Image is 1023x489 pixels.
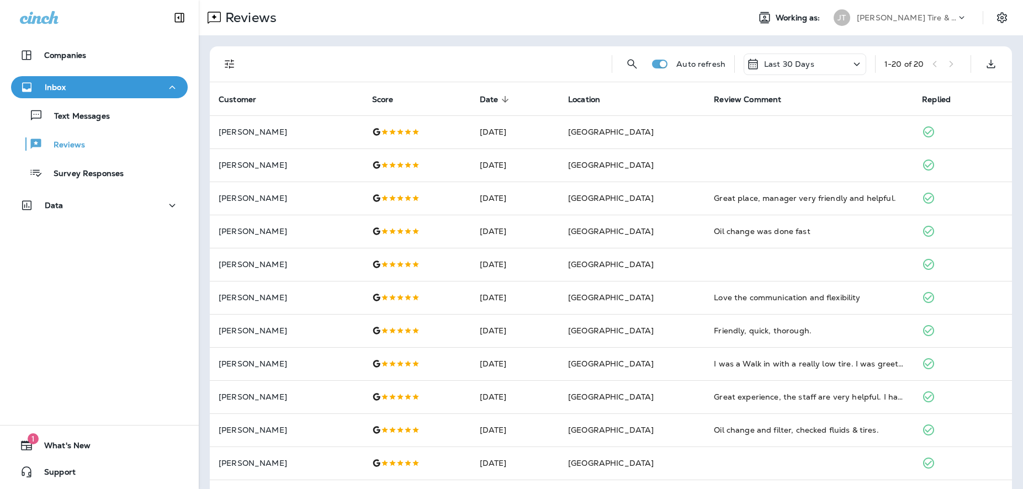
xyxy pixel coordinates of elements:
button: Survey Responses [11,161,188,184]
span: Working as: [776,13,823,23]
span: 1 [28,433,39,444]
div: Friendly, quick, thorough. [714,325,904,336]
button: Filters [219,53,241,75]
span: Location [568,94,614,104]
span: Replied [922,94,965,104]
p: [PERSON_NAME] [219,194,354,203]
span: [GEOGRAPHIC_DATA] [568,127,654,137]
span: [GEOGRAPHIC_DATA] [568,259,654,269]
span: [GEOGRAPHIC_DATA] [568,458,654,468]
button: Export as CSV [980,53,1002,75]
p: [PERSON_NAME] [219,359,354,368]
p: [PERSON_NAME] [219,260,354,269]
p: Auto refresh [676,60,725,68]
span: Date [480,95,499,104]
span: [GEOGRAPHIC_DATA] [568,160,654,170]
p: [PERSON_NAME] [219,326,354,335]
td: [DATE] [471,281,559,314]
p: Inbox [45,83,66,92]
td: [DATE] [471,115,559,148]
p: Reviews [221,9,277,26]
td: [DATE] [471,447,559,480]
p: Survey Responses [43,169,124,179]
p: Reviews [43,140,85,151]
td: [DATE] [471,413,559,447]
span: Support [33,467,76,481]
p: [PERSON_NAME] [219,127,354,136]
span: Replied [922,95,951,104]
span: [GEOGRAPHIC_DATA] [568,326,654,336]
p: [PERSON_NAME] [219,227,354,236]
div: Great experience, the staff are very helpful. I had a set of tires replace, the time was quick an... [714,391,904,402]
td: [DATE] [471,347,559,380]
p: [PERSON_NAME] [219,392,354,401]
p: Text Messages [43,111,110,122]
button: Inbox [11,76,188,98]
div: Love the communication and flexibility [714,292,904,303]
td: [DATE] [471,215,559,248]
span: [GEOGRAPHIC_DATA] [568,425,654,435]
td: [DATE] [471,182,559,215]
p: Last 30 Days [764,60,814,68]
span: Review Comment [714,95,781,104]
span: Date [480,94,513,104]
div: 1 - 20 of 20 [884,60,924,68]
div: Oil change was done fast [714,226,904,237]
p: [PERSON_NAME] [219,293,354,302]
p: [PERSON_NAME] Tire & Auto [857,13,956,22]
span: Score [372,95,394,104]
p: Data [45,201,63,210]
button: Reviews [11,132,188,156]
p: [PERSON_NAME] [219,426,354,434]
td: [DATE] [471,248,559,281]
button: Text Messages [11,104,188,127]
button: Collapse Sidebar [164,7,195,29]
span: [GEOGRAPHIC_DATA] [568,359,654,369]
span: [GEOGRAPHIC_DATA] [568,226,654,236]
div: I was a Walk in with a really low tire. I was greeted politely and was in and out in about an hou... [714,358,904,369]
span: What's New [33,441,91,454]
span: Score [372,94,408,104]
div: JT [834,9,850,26]
span: Review Comment [714,94,796,104]
button: Companies [11,44,188,66]
p: [PERSON_NAME] [219,459,354,467]
td: [DATE] [471,380,559,413]
p: [PERSON_NAME] [219,161,354,169]
div: Oil change and filter, checked fluids & tires. [714,424,904,435]
span: [GEOGRAPHIC_DATA] [568,193,654,203]
button: Data [11,194,188,216]
span: Customer [219,94,271,104]
span: Customer [219,95,256,104]
div: Great place, manager very friendly and helpful. [714,193,904,204]
span: [GEOGRAPHIC_DATA] [568,392,654,402]
td: [DATE] [471,148,559,182]
button: Settings [992,8,1012,28]
button: Search Reviews [621,53,643,75]
td: [DATE] [471,314,559,347]
button: Support [11,461,188,483]
button: 1What's New [11,434,188,456]
p: Companies [44,51,86,60]
span: Location [568,95,600,104]
span: [GEOGRAPHIC_DATA] [568,293,654,302]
